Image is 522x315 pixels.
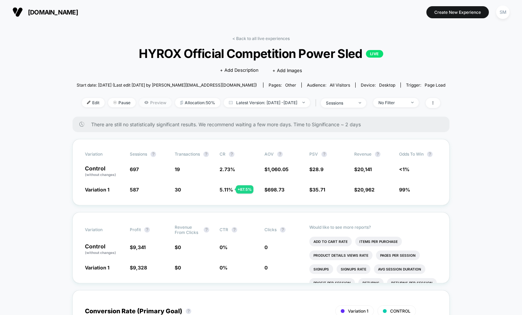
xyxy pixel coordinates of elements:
[108,98,136,107] span: Pause
[87,101,90,104] img: edit
[220,166,235,172] span: 2.73 %
[272,68,302,73] span: + Add Images
[130,151,147,157] span: Sessions
[406,82,445,88] div: Trigger:
[302,102,305,103] img: end
[285,82,296,88] span: other
[307,82,350,88] div: Audience:
[175,265,181,270] span: $
[309,166,323,172] span: $
[269,82,296,88] div: Pages:
[95,46,427,61] span: HYROX Official Competition Power Sled
[355,82,400,88] span: Device:
[82,98,105,107] span: Edit
[268,166,289,172] span: 1,060.05
[85,250,116,255] span: (without changes)
[312,187,325,193] span: 35.71
[264,151,274,157] span: AOV
[85,166,123,177] p: Control
[85,187,109,193] span: Variation 1
[354,151,371,157] span: Revenue
[175,187,181,193] span: 30
[175,166,180,172] span: 19
[313,98,321,108] span: |
[264,187,284,193] span: $
[264,244,268,250] span: 0
[186,308,191,314] button: ?
[378,100,406,105] div: No Filter
[180,101,183,105] img: rebalance
[77,82,257,88] span: Start date: [DATE] (Last edit [DATE] by [PERSON_NAME][EMAIL_ADDRESS][DOMAIN_NAME])
[144,227,150,233] button: ?
[264,227,277,232] span: Clicks
[399,151,437,157] span: Odds to Win
[133,244,146,250] span: 9,341
[354,187,375,193] span: $
[355,237,402,246] li: Items Per Purchase
[390,308,410,314] span: CONTROL
[330,82,350,88] span: All Visitors
[280,227,286,233] button: ?
[130,244,146,250] span: $
[175,98,220,107] span: Allocation: 50%
[277,151,283,157] button: ?
[411,102,414,103] img: end
[178,244,181,250] span: 0
[220,227,228,232] span: CTR
[85,151,123,157] span: Variation
[28,9,78,16] span: [DOMAIN_NAME]
[232,227,237,233] button: ?
[321,151,327,157] button: ?
[337,264,370,274] li: Signups Rate
[326,100,354,106] div: sessions
[220,187,233,193] span: 5.11 %
[130,187,139,193] span: 587
[91,121,436,127] span: There are still no statistically significant results. We recommend waiting a few more days . Time...
[175,244,181,250] span: $
[85,265,109,270] span: Variation 1
[229,101,233,104] img: calendar
[220,67,259,74] span: + Add Description
[309,187,325,193] span: $
[229,151,234,157] button: ?
[268,187,284,193] span: 698.73
[130,265,147,270] span: $
[204,227,209,233] button: ?
[264,265,268,270] span: 0
[220,244,228,250] span: 0 %
[359,102,361,104] img: end
[354,166,372,172] span: $
[130,166,139,172] span: 697
[375,151,380,157] button: ?
[348,308,368,314] span: Variation 1
[399,187,410,193] span: 99%
[366,50,383,58] p: LIVE
[178,265,181,270] span: 0
[139,98,172,107] span: Preview
[399,166,409,172] span: <1%
[220,151,225,157] span: CR
[358,278,384,288] li: Returns
[309,225,437,230] p: Would like to see more reports?
[85,225,123,235] span: Variation
[357,166,372,172] span: 20,141
[426,6,489,18] button: Create New Experience
[130,227,141,232] span: Profit
[10,7,80,18] button: [DOMAIN_NAME]
[309,250,373,260] li: Product Details Views Rate
[379,82,395,88] span: desktop
[175,225,200,235] span: Revenue From Clicks
[494,5,512,19] button: SM
[357,187,375,193] span: 20,962
[425,82,445,88] span: Page Load
[264,166,289,172] span: $
[309,278,355,288] li: Profit Per Session
[12,7,23,17] img: Visually logo
[309,237,352,246] li: Add To Cart Rate
[175,151,200,157] span: Transactions
[309,151,318,157] span: PSV
[427,151,433,157] button: ?
[85,173,116,177] span: (without changes)
[309,264,333,274] li: Signups
[236,185,253,194] div: + 87.5 %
